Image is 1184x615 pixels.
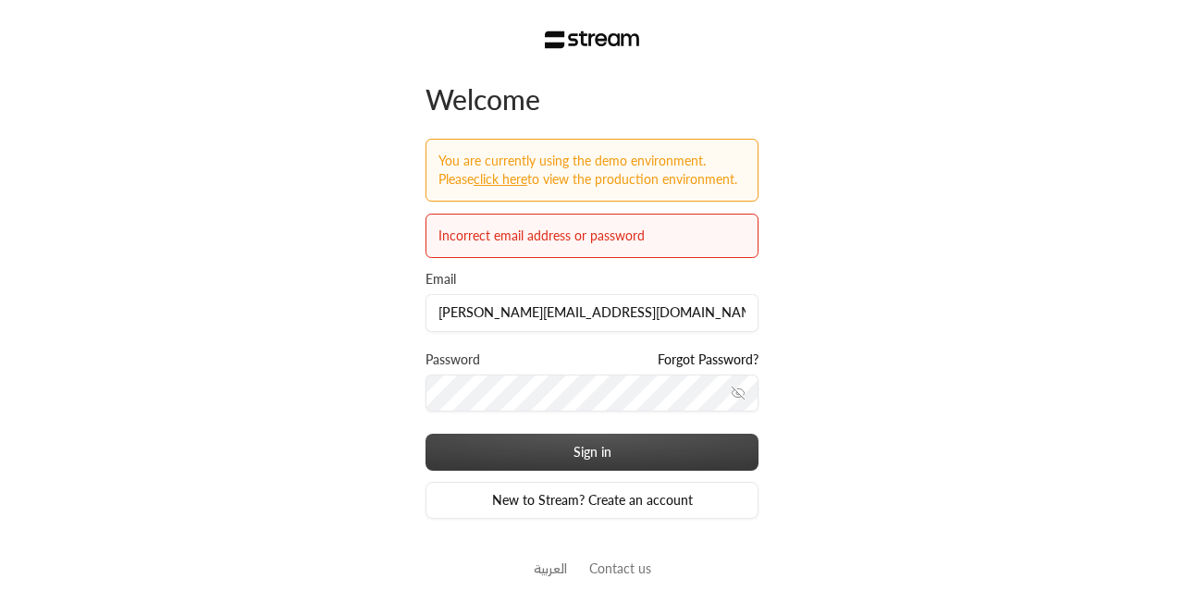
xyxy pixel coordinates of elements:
img: Stream Logo [545,31,640,49]
a: Click here [474,171,527,187]
label: Email [425,270,456,289]
span: Welcome [425,82,540,116]
div: You are currently using the demo environment. Please to view the production environment. [438,152,746,189]
a: Forgot Password? [658,351,758,369]
label: Password [425,351,480,369]
a: Contact us [589,560,651,576]
button: toggle password visibility [723,378,753,408]
div: Incorrect email address or password [438,227,746,245]
button: Sign in [425,434,758,471]
a: العربية [534,551,567,585]
button: Contact us [589,559,651,578]
a: New to Stream? Create an account [425,482,758,519]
